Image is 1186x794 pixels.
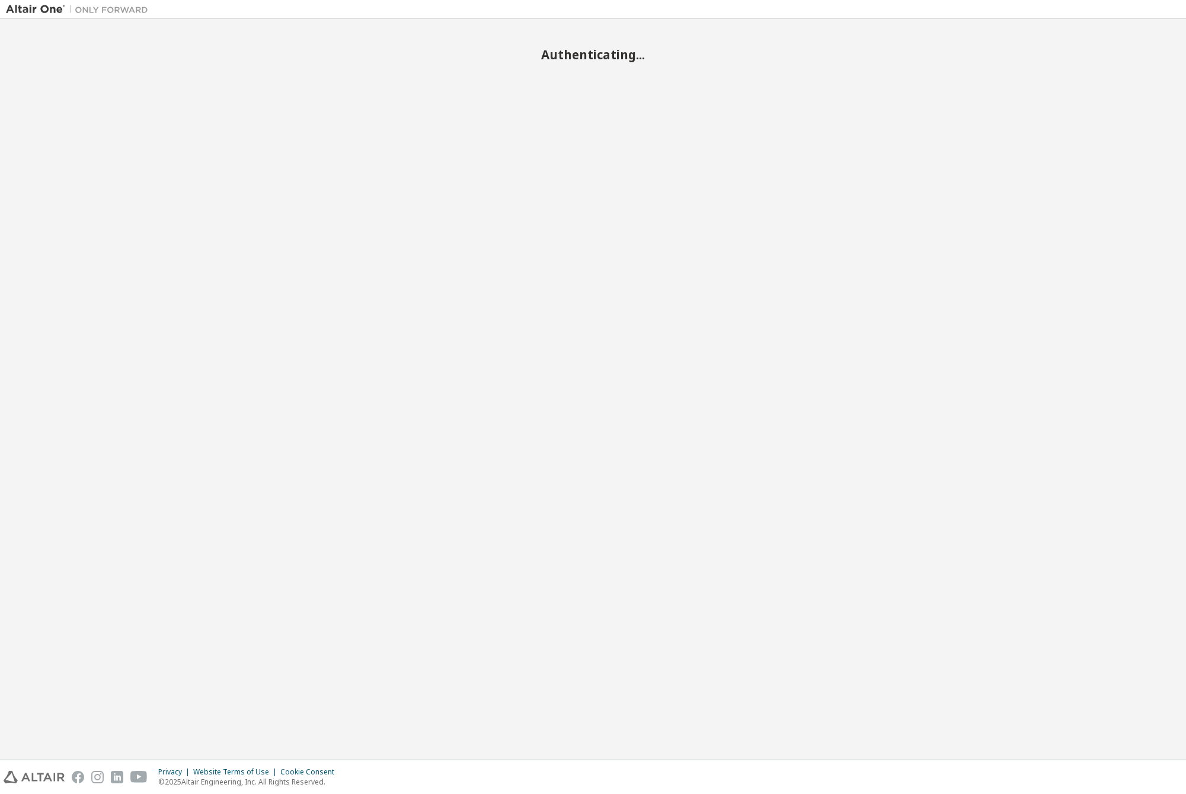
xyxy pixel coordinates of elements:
[158,767,193,777] div: Privacy
[6,4,154,15] img: Altair One
[6,47,1180,62] h2: Authenticating...
[4,771,65,783] img: altair_logo.svg
[72,771,84,783] img: facebook.svg
[91,771,104,783] img: instagram.svg
[193,767,280,777] div: Website Terms of Use
[158,777,341,787] p: © 2025 Altair Engineering, Inc. All Rights Reserved.
[130,771,148,783] img: youtube.svg
[280,767,341,777] div: Cookie Consent
[111,771,123,783] img: linkedin.svg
